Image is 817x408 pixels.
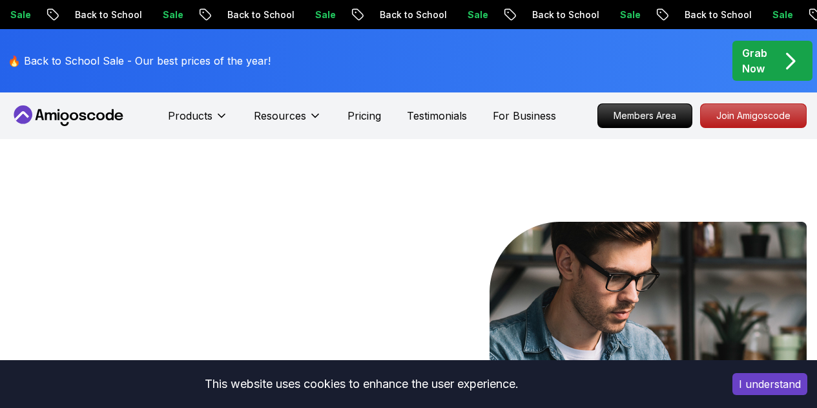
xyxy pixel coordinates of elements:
a: Join Amigoscode [700,103,807,128]
a: Pricing [347,108,381,123]
p: Sale [761,8,802,21]
p: Members Area [598,104,692,127]
p: Sale [456,8,497,21]
h1: Go From Learning to Hired: Master Java, Spring Boot & Cloud Skills That Get You the [10,222,330,400]
p: Products [168,108,212,123]
button: Resources [254,108,322,134]
button: Accept cookies [732,373,807,395]
p: Sale [304,8,345,21]
p: Sale [608,8,650,21]
p: Back to School [63,8,151,21]
a: Testimonials [407,108,467,123]
a: Members Area [597,103,692,128]
div: This website uses cookies to enhance the user experience. [10,370,713,398]
p: Resources [254,108,306,123]
p: Back to School [216,8,304,21]
p: Grab Now [742,45,767,76]
a: For Business [493,108,556,123]
p: Back to School [521,8,608,21]
p: Sale [151,8,192,21]
button: Products [168,108,228,134]
p: 🔥 Back to School Sale - Our best prices of the year! [8,53,271,69]
p: Back to School [368,8,456,21]
p: Back to School [673,8,761,21]
p: Join Amigoscode [701,104,806,127]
